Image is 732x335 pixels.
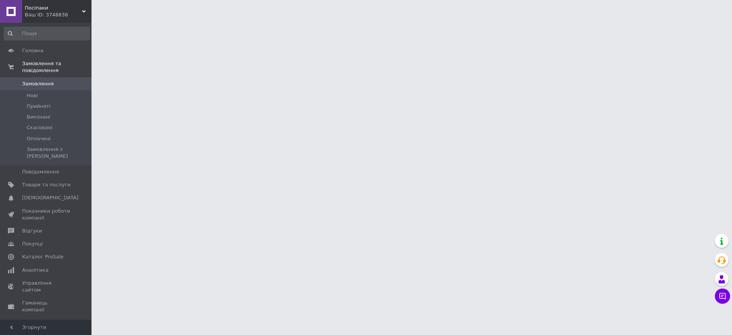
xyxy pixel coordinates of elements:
div: Ваш ID: 3748838 [25,11,91,18]
button: Чат з покупцем [715,289,730,304]
span: Замовлення [22,80,54,87]
span: Оплачені [27,135,51,142]
span: Повідомлення [22,168,59,175]
span: Прийняті [27,103,50,110]
span: Скасовані [27,124,53,131]
span: Головна [22,47,43,54]
span: Виконані [27,114,50,120]
span: Управління сайтом [22,280,71,293]
span: Замовлення та повідомлення [22,60,91,74]
span: Аналітика [22,267,48,274]
span: Замовлення з [PERSON_NAME] [27,146,89,160]
span: Нові [27,92,38,99]
span: Покупці [22,240,43,247]
span: Відгуки [22,228,42,234]
span: Показники роботи компанії [22,208,71,221]
span: [DEMOGRAPHIC_DATA] [22,194,79,201]
span: Каталог ProSale [22,253,63,260]
span: Посіпаки [25,5,82,11]
input: Пошук [4,27,90,40]
span: Товари та послуги [22,181,71,188]
span: Гаманець компанії [22,300,71,313]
